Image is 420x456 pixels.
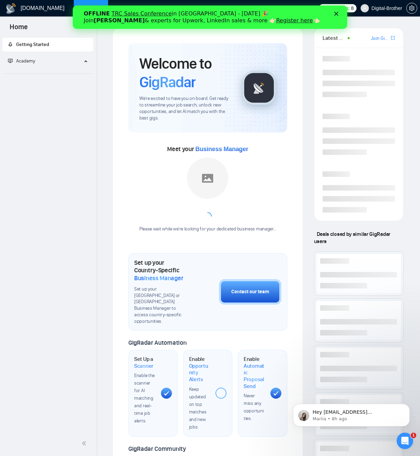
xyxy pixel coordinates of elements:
span: Meet your [167,145,248,153]
a: Join GigRadar Slack Community [371,35,389,42]
span: Academy [16,58,35,64]
span: Home [4,22,33,36]
button: Contact our team [219,279,281,305]
iframe: Intercom live chat [397,433,413,449]
span: We're excited to have you on board. Get ready to streamline your job search, unlock new opportuni... [139,95,231,122]
h1: Welcome to [139,54,231,91]
span: user [362,6,367,11]
img: gigradar-logo.png [242,71,276,105]
h1: Enable [244,356,265,389]
iframe: Intercom live chat banner [73,5,347,29]
li: Academy Homepage [2,71,93,75]
span: Scanner [134,363,153,369]
span: Connects: [329,4,350,12]
span: fund-projection-screen [8,58,13,63]
span: Latest Posts from the GigRadar Community [323,34,346,42]
a: setting [406,5,417,11]
span: Academy [8,58,35,64]
span: Business Manager [195,146,248,152]
span: Never miss any opportunities. [244,393,264,421]
img: placeholder.png [187,158,228,199]
img: logo [5,3,16,14]
span: setting [407,5,417,11]
div: Contact our team [231,288,269,296]
h1: Enable [189,356,210,383]
span: Keep updated on top matches and new jobs. [189,386,207,430]
span: Enable the scanner for AI matching and real-time job alerts. [134,373,155,424]
span: rocket [8,42,13,47]
a: homeHome [81,5,101,11]
a: searchScanner [160,5,185,11]
span: Opportunity Alerts [189,363,210,383]
span: Automatic Proposal Send [244,363,265,390]
span: Deals closed by similar GigRadar users [314,228,390,247]
span: 1 [411,433,416,438]
span: double-left [82,440,89,447]
div: Close [261,6,268,10]
p: Message from Mariia, sent 8h ago [30,26,118,33]
a: Register here [203,12,240,18]
span: Business Manager [134,274,183,282]
h1: Set Up a [134,356,155,369]
iframe: Intercom notifications message [283,389,420,437]
a: dashboardDashboard [115,5,146,11]
span: Hey [EMAIL_ADDRESS][DOMAIN_NAME], Looks like your Upwork agency Digital Brother ran out of connec... [30,20,118,114]
button: setting [406,3,417,14]
h1: Set up your Country-Specific [134,259,185,282]
li: Getting Started [2,38,93,52]
div: Please wait while we're looking for your dedicated business manager... [135,226,280,232]
span: Set up your [GEOGRAPHIC_DATA] or [GEOGRAPHIC_DATA] Business Manager to access country-specific op... [134,286,185,325]
span: GigRadar Community [128,445,186,453]
span: GigRadar Automation [128,339,186,346]
span: GigRadar [139,73,196,91]
span: loading [203,212,212,221]
a: export [391,35,395,41]
span: export [391,35,395,41]
span: 8 [351,4,354,12]
span: Getting Started [16,42,49,47]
